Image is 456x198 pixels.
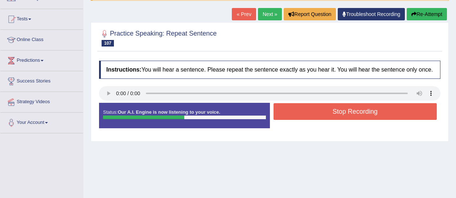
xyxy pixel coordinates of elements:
[0,71,83,89] a: Success Stories
[274,103,437,120] button: Stop Recording
[0,50,83,69] a: Predictions
[99,61,440,79] h4: You will hear a sentence. Please repeat the sentence exactly as you hear it. You will hear the se...
[99,103,270,128] div: Status:
[0,113,83,131] a: Your Account
[0,92,83,110] a: Strategy Videos
[118,109,220,115] strong: Our A.I. Engine is now listening to your voice.
[0,30,83,48] a: Online Class
[232,8,256,20] a: « Prev
[338,8,405,20] a: Troubleshoot Recording
[407,8,447,20] button: Re-Attempt
[284,8,336,20] button: Report Question
[99,28,217,47] h2: Practice Speaking: Repeat Sentence
[102,40,114,47] span: 107
[106,66,141,73] b: Instructions:
[0,9,83,27] a: Tests
[258,8,282,20] a: Next »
